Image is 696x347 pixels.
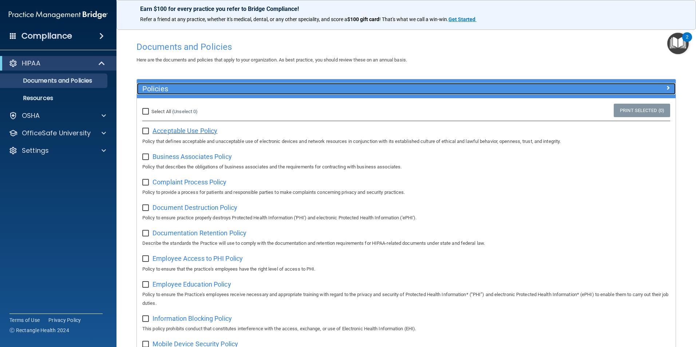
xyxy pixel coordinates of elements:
p: Policy to ensure the Practice's employees receive necessary and appropriate training with regard ... [142,290,670,308]
span: Document Destruction Policy [153,204,237,211]
a: (Unselect 0) [172,109,198,114]
p: Documents and Policies [5,77,104,84]
p: Describe the standards the Practice will use to comply with the documentation and retention requi... [142,239,670,248]
span: ! That's what we call a win-win. [379,16,448,22]
span: Here are the documents and policies that apply to your organization. As best practice, you should... [137,57,407,63]
a: OfficeSafe University [9,129,106,137]
h4: Compliance [21,31,72,41]
p: Settings [22,146,49,155]
button: Open Resource Center, 2 new notifications [667,33,689,54]
a: HIPAA [9,59,106,68]
span: Refer a friend at any practice, whether it's medical, dental, or any other speciality, and score a [140,16,347,22]
span: Documentation Retention Policy [153,229,246,237]
a: Get Started [448,16,476,22]
span: Select All [151,109,171,114]
a: Privacy Policy [48,316,81,324]
p: Policy to provide a process for patients and responsible parties to make complaints concerning pr... [142,188,670,197]
span: Information Blocking Policy [153,315,232,322]
span: Complaint Process Policy [153,178,226,186]
input: Select All (Unselect 0) [142,109,151,115]
p: Policy to ensure that the practice's employees have the right level of access to PHI. [142,265,670,274]
a: Print Selected (0) [614,104,670,117]
a: OSHA [9,111,106,120]
p: This policy prohibits conduct that constitutes interference with the access, exchange, or use of ... [142,324,670,333]
h5: Policies [142,85,535,93]
p: HIPAA [22,59,40,68]
p: OSHA [22,111,40,120]
p: Policy to ensure practice properly destroys Protected Health Information ('PHI') and electronic P... [142,214,670,222]
a: Settings [9,146,106,155]
p: OfficeSafe University [22,129,91,137]
strong: $100 gift card [347,16,379,22]
p: Earn $100 for every practice you refer to Bridge Compliance! [140,5,672,12]
p: Policy that defines acceptable and unacceptable use of electronic devices and network resources i... [142,137,670,146]
span: Employee Access to PHI Policy [153,255,243,262]
p: Resources [5,95,104,102]
strong: Get Started [448,16,475,22]
span: Business Associates Policy [153,153,232,160]
div: 2 [686,37,688,47]
h4: Documents and Policies [137,42,676,52]
img: PMB logo [9,8,108,22]
a: Policies [142,83,670,95]
p: Policy that describes the obligations of business associates and the requirements for contracting... [142,163,670,171]
a: Terms of Use [9,316,40,324]
span: Acceptable Use Policy [153,127,217,135]
span: Ⓒ Rectangle Health 2024 [9,327,69,334]
span: Employee Education Policy [153,280,231,288]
